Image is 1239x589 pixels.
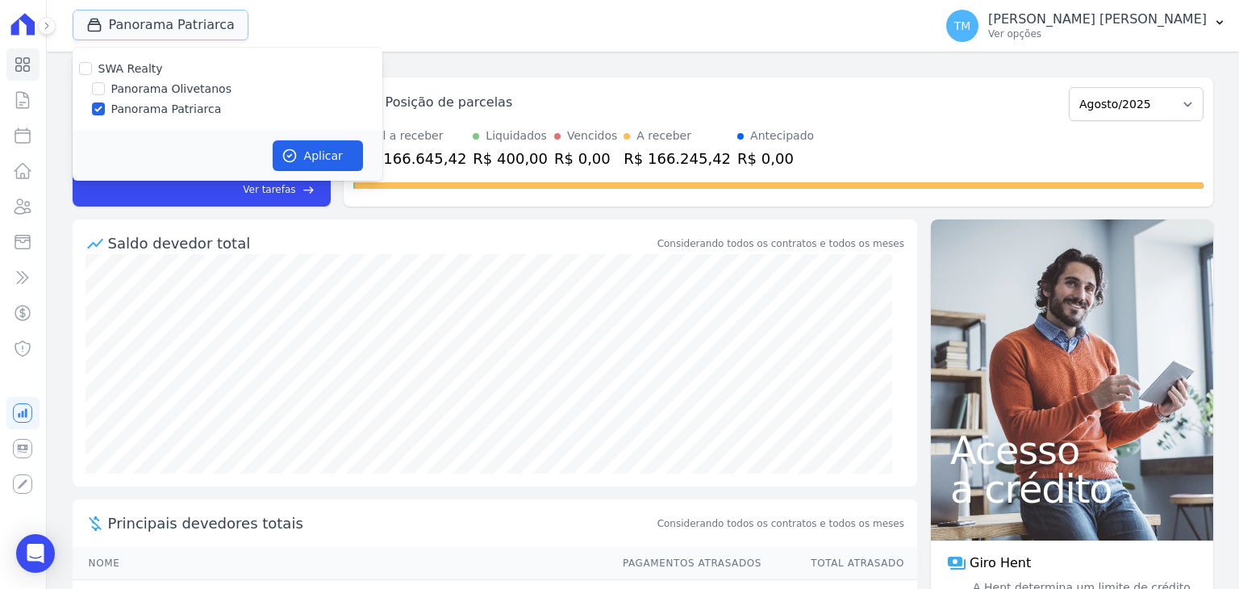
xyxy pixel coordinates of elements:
[607,547,762,580] th: Pagamentos Atrasados
[73,547,607,580] th: Nome
[970,553,1031,573] span: Giro Hent
[567,127,617,144] div: Vencidos
[386,93,513,112] div: Posição de parcelas
[360,127,467,144] div: Total a receber
[73,10,248,40] button: Panorama Patriarca
[111,101,222,118] label: Panorama Patriarca
[273,140,363,171] button: Aplicar
[108,232,654,254] div: Saldo devedor total
[950,431,1194,470] span: Acesso
[16,534,55,573] div: Open Intercom Messenger
[624,148,731,169] div: R$ 166.245,42
[111,81,232,98] label: Panorama Olivetanos
[657,236,904,251] div: Considerando todos os contratos e todos os meses
[169,182,314,197] a: Ver tarefas east
[636,127,691,144] div: A receber
[750,127,814,144] div: Antecipado
[473,148,548,169] div: R$ 400,00
[98,62,163,75] label: SWA Realty
[657,516,904,531] span: Considerando todos os contratos e todos os meses
[988,11,1207,27] p: [PERSON_NAME] [PERSON_NAME]
[486,127,547,144] div: Liquidados
[950,470,1194,508] span: a crédito
[108,512,654,534] span: Principais devedores totais
[737,148,814,169] div: R$ 0,00
[243,182,295,197] span: Ver tarefas
[554,148,617,169] div: R$ 0,00
[954,20,971,31] span: TM
[933,3,1239,48] button: TM [PERSON_NAME] [PERSON_NAME] Ver opções
[988,27,1207,40] p: Ver opções
[762,547,917,580] th: Total Atrasado
[360,148,467,169] div: R$ 166.645,42
[302,184,315,196] span: east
